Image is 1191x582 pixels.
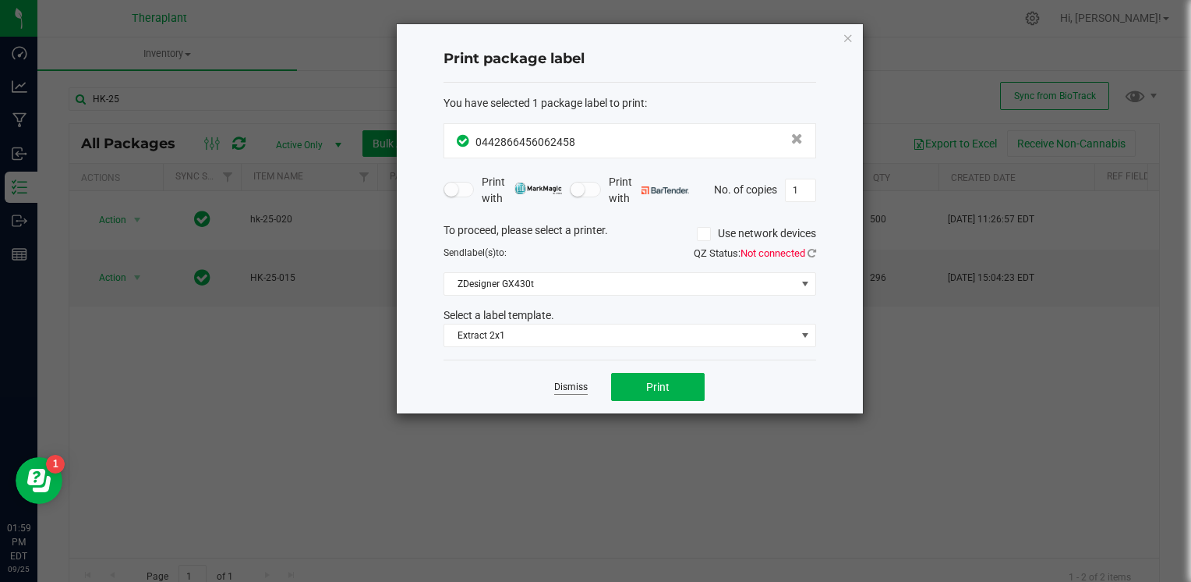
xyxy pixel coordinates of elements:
[465,247,496,258] span: label(s)
[482,174,562,207] span: Print with
[694,247,816,259] span: QZ Status:
[457,133,472,149] span: In Sync
[444,325,796,346] span: Extract 2x1
[46,455,65,474] iframe: Resource center unread badge
[554,381,588,394] a: Dismiss
[646,381,670,393] span: Print
[432,222,828,246] div: To proceed, please select a printer.
[444,95,816,112] div: :
[514,183,562,194] img: mark_magic_cybra.png
[740,247,805,259] span: Not connected
[609,174,689,207] span: Print with
[641,186,689,194] img: bartender.png
[611,373,705,401] button: Print
[444,247,507,258] span: Send to:
[432,307,828,324] div: Select a label template.
[16,457,62,504] iframe: Resource center
[475,136,575,148] span: 0442866456062458
[444,273,796,295] span: ZDesigner GX430t
[714,183,777,195] span: No. of copies
[697,225,816,242] label: Use network devices
[444,49,816,69] h4: Print package label
[444,97,645,109] span: You have selected 1 package label to print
